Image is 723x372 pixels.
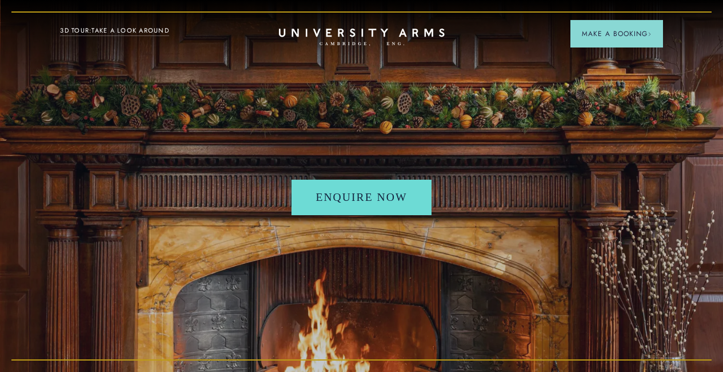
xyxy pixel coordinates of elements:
span: Make a Booking [582,29,652,39]
a: Enquire Now [291,180,431,215]
a: 3D TOUR:TAKE A LOOK AROUND [60,26,169,36]
button: Make a BookingArrow icon [570,20,663,48]
img: Arrow icon [648,32,652,36]
a: Home [279,29,445,46]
